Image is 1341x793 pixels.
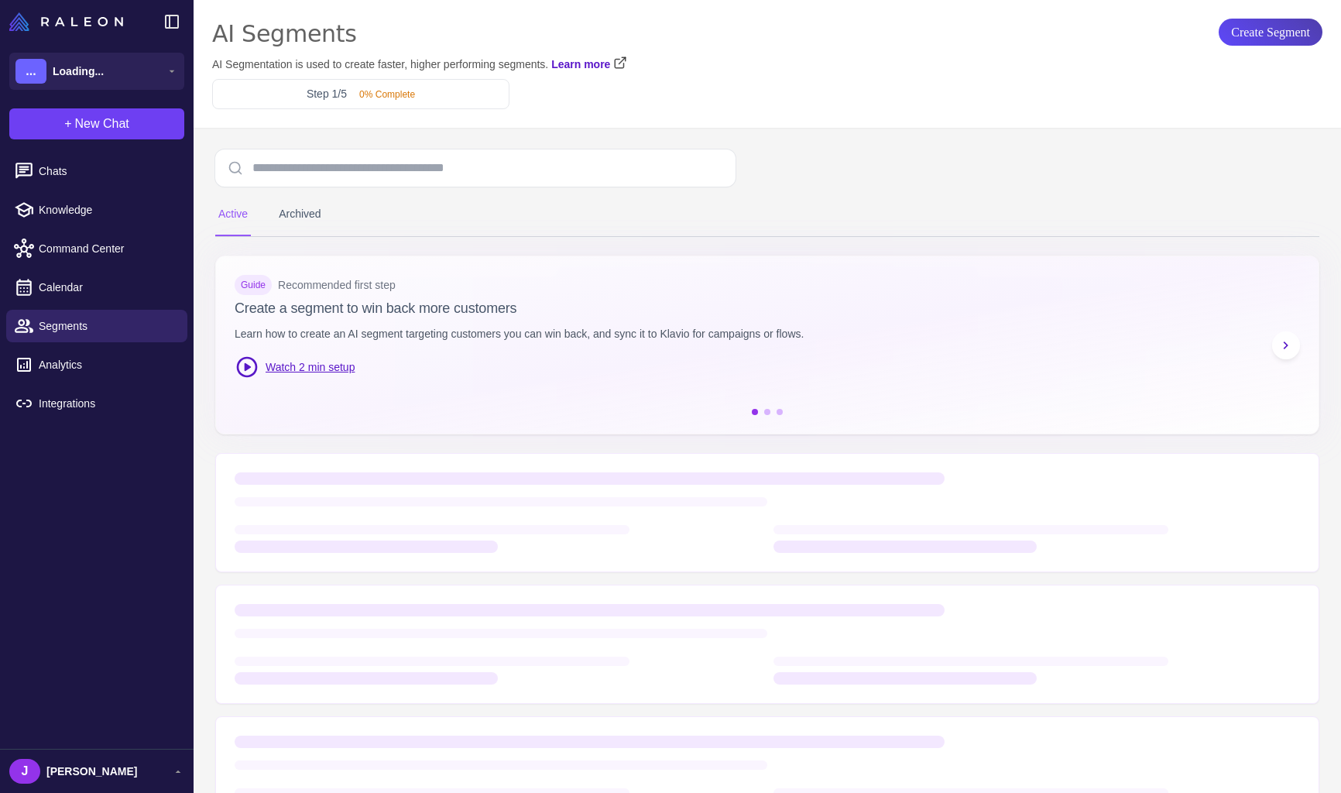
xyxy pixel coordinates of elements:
[235,298,1300,319] h3: Create a segment to win back more customers
[551,56,627,73] a: Learn more
[15,59,46,84] div: ...
[359,88,415,101] p: 0% Complete
[46,763,137,780] span: [PERSON_NAME]
[9,53,184,90] button: ...Loading...
[6,271,187,304] a: Calendar
[1231,19,1310,46] span: Create Segment
[39,279,175,296] span: Calendar
[215,193,251,236] div: Active
[39,240,175,257] span: Command Center
[276,193,324,236] div: Archived
[212,56,548,73] span: AI Segmentation is used to create faster, higher performing segments.
[6,387,187,420] a: Integrations
[39,201,175,218] span: Knowledge
[235,325,829,342] p: Learn how to create an AI segment targeting customers you can win back, and sync it to Klavio for...
[75,115,129,133] span: New Chat
[6,155,187,187] a: Chats
[6,310,187,342] a: Segments
[39,395,175,412] span: Integrations
[9,12,123,31] img: Raleon Logo
[6,194,187,226] a: Knowledge
[9,108,184,139] button: +New Chat
[6,348,187,381] a: Analytics
[278,276,396,294] span: Recommended first step
[39,318,175,335] span: Segments
[64,115,71,133] span: +
[307,86,347,102] h3: Step 1/5
[235,275,272,295] div: Guide
[9,759,40,784] div: J
[39,163,175,180] span: Chats
[39,356,175,373] span: Analytics
[212,19,1322,50] div: AI Segments
[6,232,187,265] a: Command Center
[53,63,104,80] span: Loading...
[266,359,355,376] span: Watch 2 min setup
